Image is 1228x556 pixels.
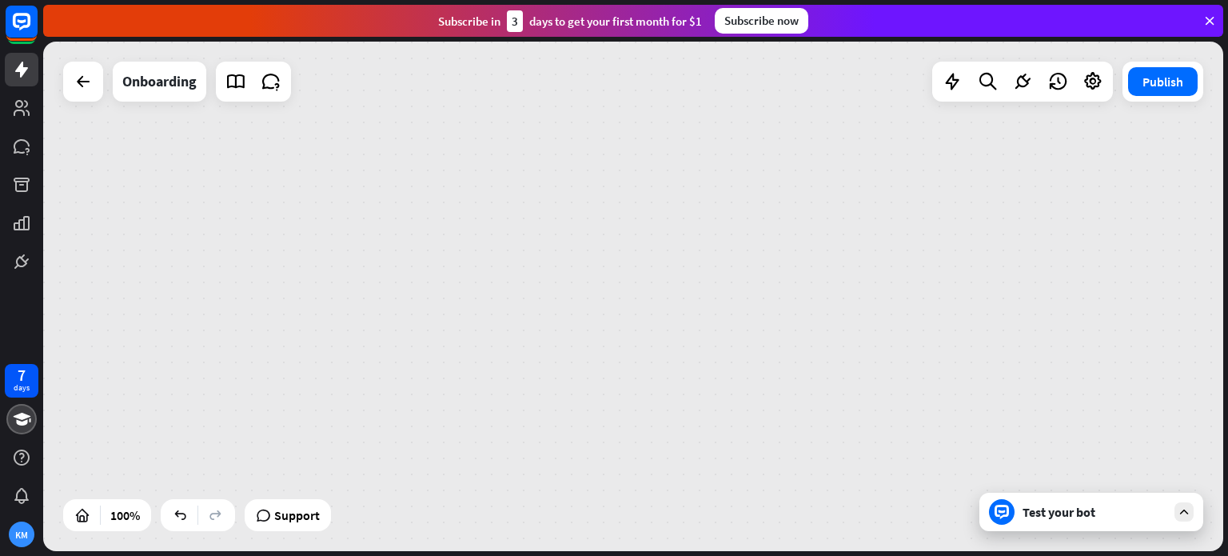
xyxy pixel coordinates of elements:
[438,10,702,32] div: Subscribe in days to get your first month for $1
[9,522,34,547] div: KM
[507,10,523,32] div: 3
[14,382,30,394] div: days
[5,364,38,398] a: 7 days
[715,8,808,34] div: Subscribe now
[18,368,26,382] div: 7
